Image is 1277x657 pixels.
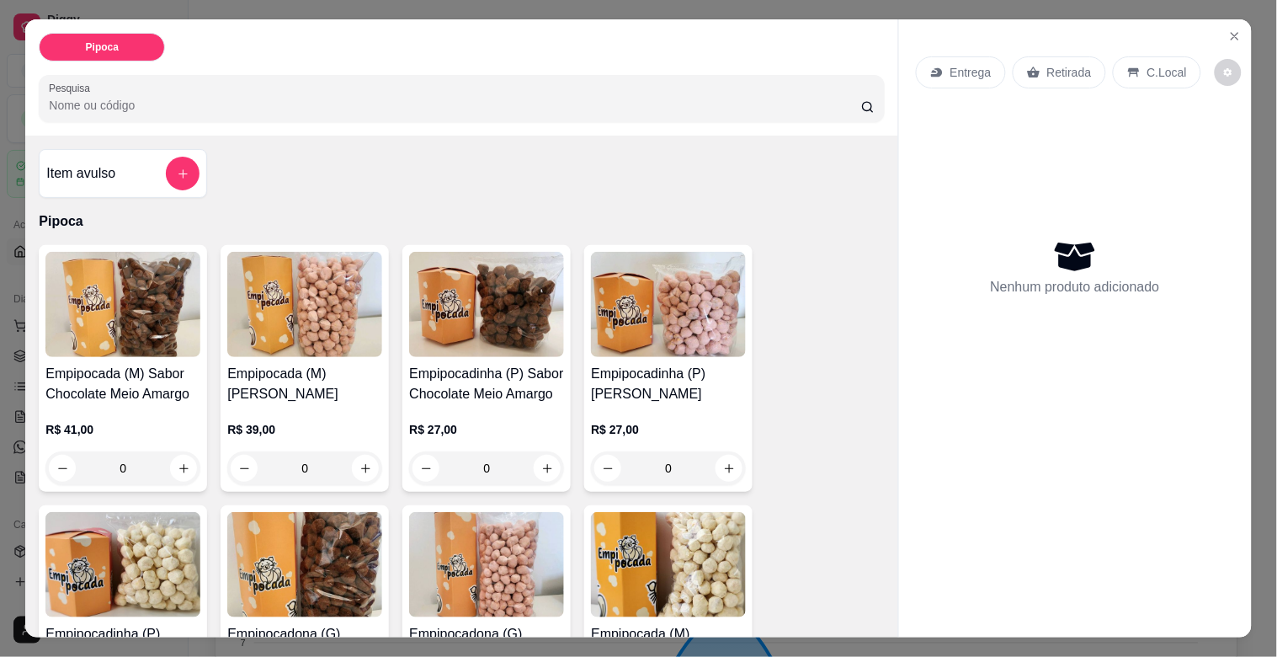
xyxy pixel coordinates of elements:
[409,512,564,617] img: product-image
[591,512,746,617] img: product-image
[591,421,746,438] p: R$ 27,00
[227,421,382,438] p: R$ 39,00
[49,455,76,482] button: decrease-product-quantity
[591,364,746,404] h4: Empipocadinha (P) [PERSON_NAME]
[1147,64,1187,81] p: C.Local
[86,40,119,54] p: Pipoca
[39,211,884,232] p: Pipoca
[950,64,992,81] p: Entrega
[170,455,197,482] button: increase-product-quantity
[352,455,379,482] button: increase-product-quantity
[45,252,200,357] img: product-image
[1047,64,1092,81] p: Retirada
[227,512,382,617] img: product-image
[412,455,439,482] button: decrease-product-quantity
[591,252,746,357] img: product-image
[166,157,200,190] button: add-separate-item
[227,364,382,404] h4: Empipocada (M) [PERSON_NAME]
[45,364,200,404] h4: Empipocada (M) Sabor Chocolate Meio Amargo
[231,455,258,482] button: decrease-product-quantity
[594,455,621,482] button: decrease-product-quantity
[46,163,115,184] h4: Item avulso
[227,252,382,357] img: product-image
[49,97,861,114] input: Pesquisa
[716,455,742,482] button: increase-product-quantity
[534,455,561,482] button: increase-product-quantity
[45,421,200,438] p: R$ 41,00
[409,252,564,357] img: product-image
[409,364,564,404] h4: Empipocadinha (P) Sabor Chocolate Meio Amargo
[991,277,1160,297] p: Nenhum produto adicionado
[49,81,96,95] label: Pesquisa
[1221,23,1248,50] button: Close
[1215,59,1242,86] button: decrease-product-quantity
[45,512,200,617] img: product-image
[409,421,564,438] p: R$ 27,00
